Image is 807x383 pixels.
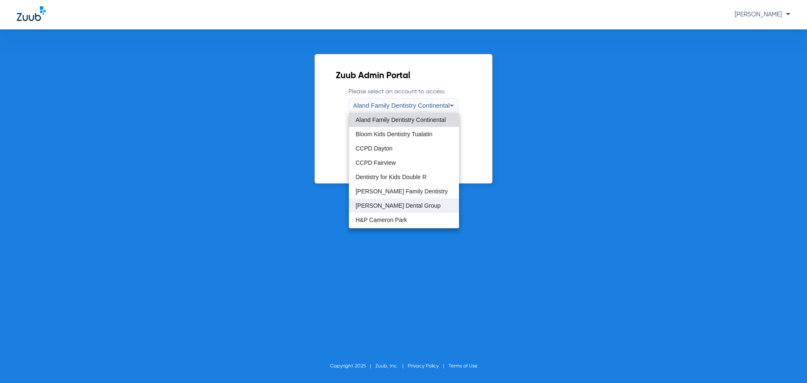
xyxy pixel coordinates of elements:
[356,160,396,166] span: CCPD Fairview
[356,217,407,223] span: H&P Cameron Park
[356,131,433,137] span: Bloom Kids Dentistry Tualatin
[356,145,393,151] span: CCPD Dayton
[356,117,446,123] span: Aland Family Dentistry Continental
[356,174,427,180] span: Dentistry for Kids Double R
[356,188,448,194] span: [PERSON_NAME] Family Dentistry
[356,203,440,209] span: [PERSON_NAME] Dental Group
